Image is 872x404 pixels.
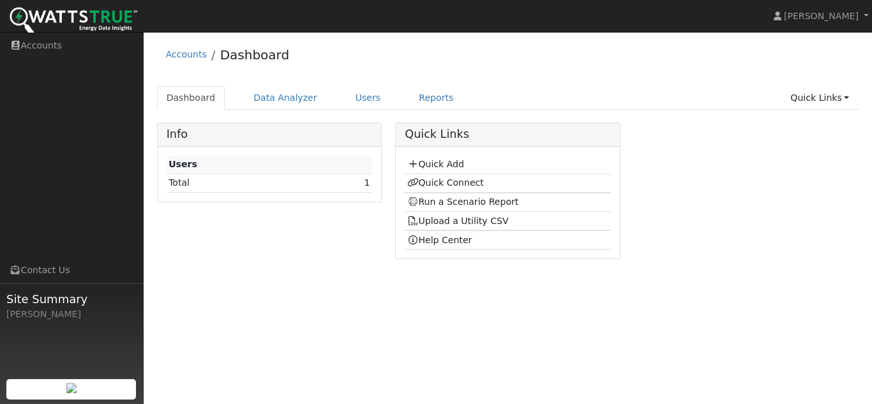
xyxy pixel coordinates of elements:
a: Dashboard [220,47,290,63]
div: [PERSON_NAME] [6,308,137,321]
img: WattsTrue [10,7,137,36]
a: Quick Links [781,86,859,110]
a: Reports [409,86,463,110]
img: retrieve [66,383,77,393]
span: Site Summary [6,290,137,308]
a: Data Analyzer [244,86,327,110]
span: [PERSON_NAME] [784,11,859,21]
a: Dashboard [157,86,225,110]
a: Accounts [166,49,207,59]
a: Users [346,86,391,110]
